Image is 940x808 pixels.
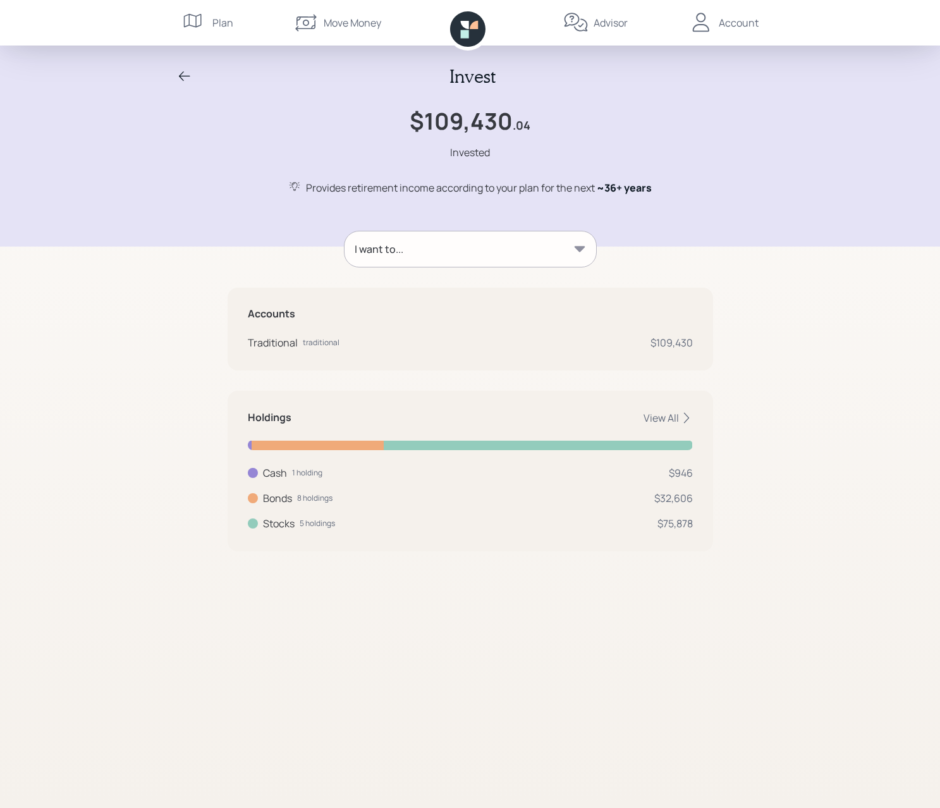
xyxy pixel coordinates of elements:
div: 1 holding [292,467,322,479]
div: Account [719,15,759,30]
div: traditional [303,337,339,348]
div: Advisor [594,15,628,30]
h1: $109,430 [410,107,513,135]
div: I want to... [355,242,403,257]
div: Provides retirement income according to your plan for the next [306,180,652,195]
div: Cash [263,465,287,481]
div: 5 holdings [300,518,335,529]
div: Stocks [263,516,295,531]
div: Move Money [324,15,381,30]
div: $75,878 [657,516,693,531]
h5: Accounts [248,308,693,320]
span: ~ 36+ years [597,181,652,195]
h5: Holdings [248,412,291,424]
div: View All [644,411,693,425]
div: Plan [212,15,233,30]
div: $32,606 [654,491,693,506]
div: 8 holdings [297,493,333,504]
div: Traditional [248,335,298,350]
h2: Invest [449,66,496,87]
h4: .04 [513,119,530,133]
div: Invested [450,145,490,160]
div: $109,430 [650,335,693,350]
div: $946 [669,465,693,481]
div: Bonds [263,491,292,506]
